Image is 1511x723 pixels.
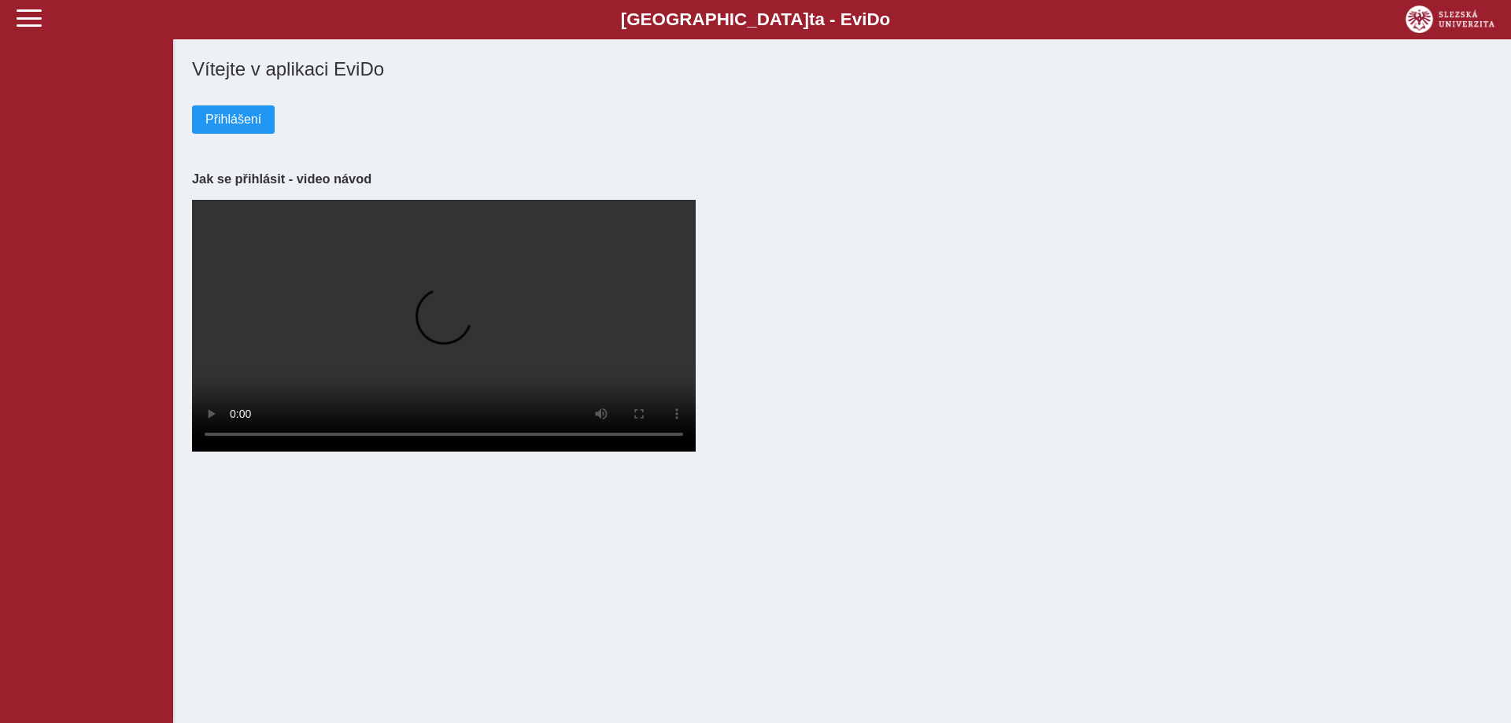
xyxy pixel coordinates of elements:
video: Your browser does not support the video tag. [192,200,696,452]
span: Přihlášení [205,113,261,127]
span: t [809,9,815,29]
b: [GEOGRAPHIC_DATA] a - Evi [47,9,1464,30]
h3: Jak se přihlásit - video návod [192,172,1492,186]
span: o [880,9,891,29]
button: Přihlášení [192,105,275,134]
h1: Vítejte v aplikaci EviDo [192,58,1492,80]
img: logo_web_su.png [1406,6,1494,33]
span: D [866,9,879,29]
